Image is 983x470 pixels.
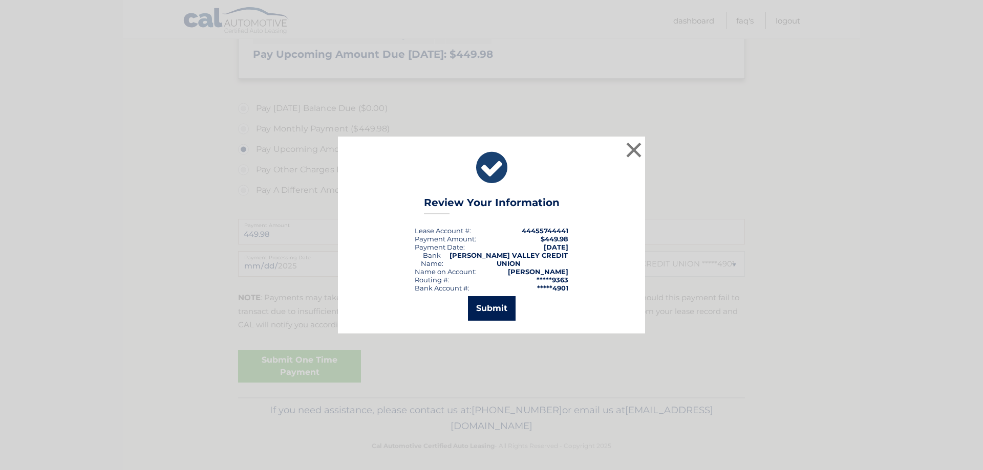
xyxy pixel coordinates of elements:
[415,251,450,267] div: Bank Name:
[508,267,568,276] strong: [PERSON_NAME]
[544,243,568,251] span: [DATE]
[541,235,568,243] span: $449.98
[624,140,644,160] button: ×
[415,243,465,251] div: :
[415,243,463,251] span: Payment Date
[468,296,516,321] button: Submit
[415,276,450,284] div: Routing #:
[415,284,469,292] div: Bank Account #:
[415,267,477,276] div: Name on Account:
[522,227,568,235] strong: 44455744441
[415,227,471,235] div: Lease Account #:
[450,251,568,267] strong: [PERSON_NAME] VALLEY CREDIT UNION
[415,235,476,243] div: Payment Amount:
[424,196,560,214] h3: Review Your Information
